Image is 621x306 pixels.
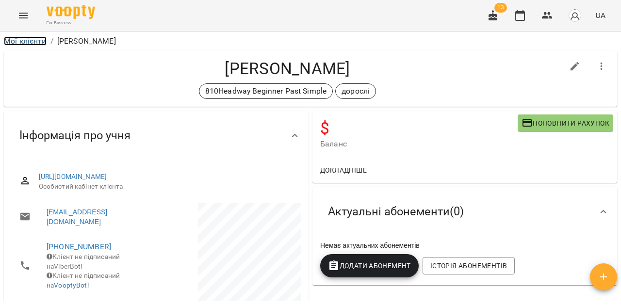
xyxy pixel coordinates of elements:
div: Актуальні абонементи(0) [312,187,617,237]
a: [EMAIL_ADDRESS][DOMAIN_NAME] [47,207,147,226]
span: Інформація про учня [19,128,131,143]
span: Клієнт не підписаний на ViberBot! [47,253,120,270]
a: [PHONE_NUMBER] [47,242,111,251]
span: Історія абонементів [430,260,507,272]
div: Інформація про учня [4,111,309,161]
button: Додати Абонемент [320,254,419,277]
li: / [50,35,53,47]
span: Докладніше [320,164,367,176]
img: avatar_s.png [568,9,582,22]
button: Menu [12,4,35,27]
p: [PERSON_NAME] [57,35,116,47]
button: Докладніше [316,161,371,179]
a: VooptyBot [54,281,87,289]
nav: breadcrumb [4,35,617,47]
h4: $ [320,118,518,138]
img: Voopty Logo [47,5,95,19]
button: Поповнити рахунок [518,114,613,132]
div: Немає актуальних абонементів [318,239,611,252]
button: Історія абонементів [423,257,515,274]
button: UA [591,6,609,24]
span: Особистий кабінет клієнта [39,182,293,192]
p: дорослі [342,85,370,97]
span: For Business [47,20,95,26]
span: 13 [494,3,507,13]
span: Клієнт не підписаний на ! [47,272,120,289]
p: 810Headway Beginner Past Simple [205,85,327,97]
div: дорослі [335,83,376,99]
span: UA [595,10,605,20]
span: Баланс [320,138,518,150]
span: Актуальні абонементи ( 0 ) [328,204,464,219]
a: [URL][DOMAIN_NAME] [39,173,107,180]
a: Мої клієнти [4,36,47,46]
span: Поповнити рахунок [522,117,609,129]
div: 810Headway Beginner Past Simple [199,83,333,99]
span: Додати Абонемент [328,260,411,272]
h4: [PERSON_NAME] [12,59,563,79]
